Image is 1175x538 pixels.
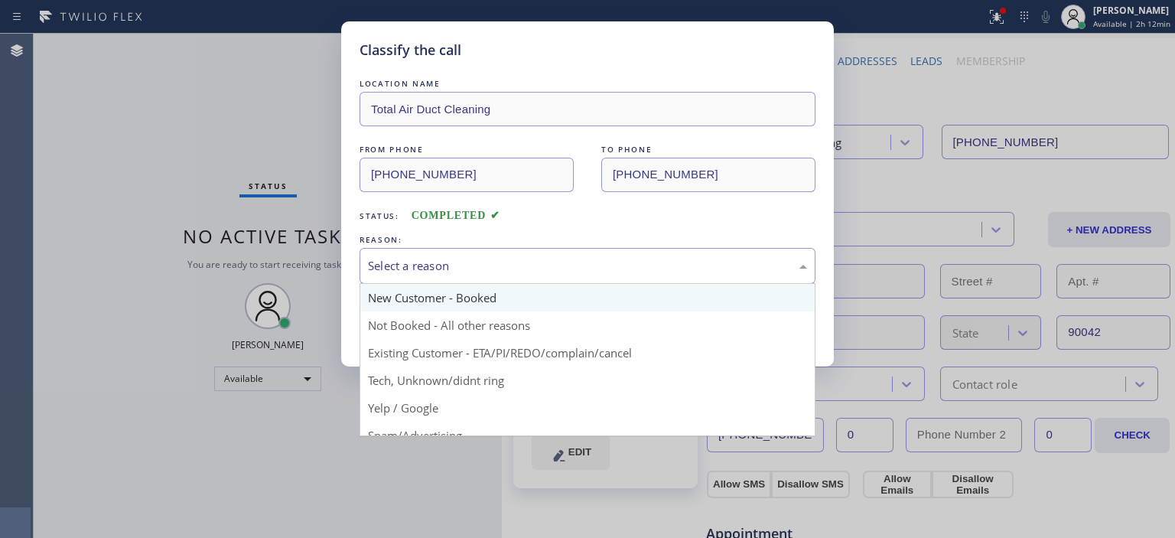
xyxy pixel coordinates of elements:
[360,232,815,248] div: REASON:
[360,142,574,158] div: FROM PHONE
[360,367,815,394] div: Tech, Unknown/didnt ring
[360,394,815,422] div: Yelp / Google
[412,210,500,221] span: COMPLETED
[601,158,815,192] input: To phone
[360,40,461,60] h5: Classify the call
[368,257,807,275] div: Select a reason
[360,76,815,92] div: LOCATION NAME
[360,422,815,449] div: Spam/Advertising
[360,284,815,311] div: New Customer - Booked
[360,210,399,221] span: Status:
[601,142,815,158] div: TO PHONE
[360,158,574,192] input: From phone
[360,339,815,367] div: Existing Customer - ETA/PI/REDO/complain/cancel
[360,311,815,339] div: Not Booked - All other reasons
